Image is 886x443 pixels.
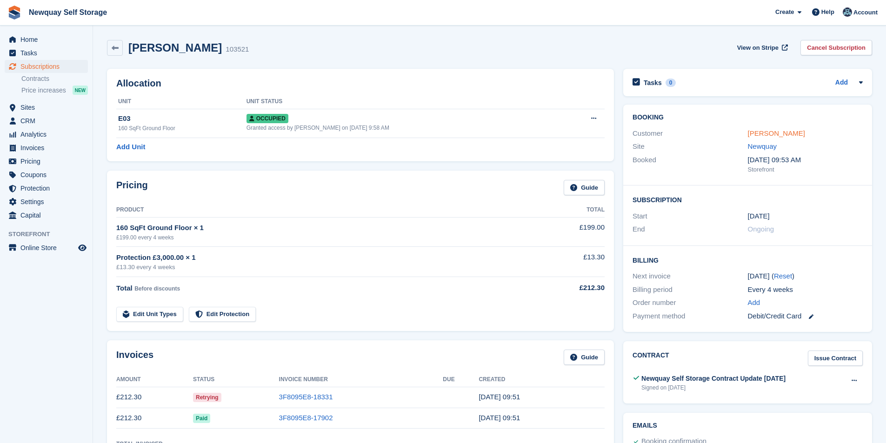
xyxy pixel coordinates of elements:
span: Invoices [20,141,76,154]
span: Account [853,8,878,17]
div: Storefront [748,165,863,174]
a: menu [5,60,88,73]
div: Protection £3,000.00 × 1 [116,252,530,263]
span: Subscriptions [20,60,76,73]
span: Total [116,284,133,292]
a: menu [5,182,88,195]
span: Occupied [246,114,288,123]
td: £13.30 [530,247,605,277]
div: £212.30 [530,283,605,293]
td: £199.00 [530,217,605,246]
time: 2025-08-26 00:00:00 UTC [748,211,770,222]
img: stora-icon-8386f47178a22dfd0bd8f6a31ec36ba5ce8667c1dd55bd0f319d3a0aa187defe.svg [7,6,21,20]
a: Edit Unit Types [116,307,183,322]
div: Booked [633,155,747,174]
div: 160 SqFt Ground Floor × 1 [116,223,530,233]
div: Start [633,211,747,222]
a: menu [5,168,88,181]
div: £13.30 every 4 weeks [116,263,530,272]
span: Coupons [20,168,76,181]
a: menu [5,241,88,254]
div: Payment method [633,311,747,322]
h2: Allocation [116,78,605,89]
span: Ongoing [748,225,774,233]
h2: Invoices [116,350,153,365]
th: Amount [116,372,193,387]
span: Capital [20,209,76,222]
span: Create [775,7,794,17]
h2: Booking [633,114,863,121]
div: Debit/Credit Card [748,311,863,322]
span: Retrying [193,393,221,402]
span: Before discounts [134,285,180,292]
h2: Billing [633,255,863,264]
div: Billing period [633,284,747,295]
span: Price increases [21,86,66,95]
td: £212.30 [116,408,193,429]
a: menu [5,46,88,60]
div: Next invoice [633,271,747,282]
div: Newquay Self Storage Contract Update [DATE] [641,374,786,383]
div: Signed on [DATE] [641,383,786,392]
th: Total [530,203,605,218]
h2: Tasks [644,79,662,87]
div: £199.00 every 4 weeks [116,233,530,242]
span: Home [20,33,76,46]
div: Granted access by [PERSON_NAME] on [DATE] 9:58 AM [246,124,562,132]
a: menu [5,155,88,168]
time: 2025-09-23 08:51:38 UTC [479,393,520,401]
th: Created [479,372,605,387]
a: Newquay Self Storage [25,5,111,20]
a: menu [5,209,88,222]
a: View on Stripe [733,40,790,55]
th: Unit Status [246,94,562,109]
div: Order number [633,298,747,308]
div: 103521 [226,44,249,55]
a: menu [5,114,88,127]
a: 3F8095E8-18331 [279,393,333,401]
span: Protection [20,182,76,195]
a: Add [835,78,848,88]
span: Tasks [20,46,76,60]
a: Issue Contract [808,350,863,366]
span: View on Stripe [737,43,779,53]
a: Newquay [748,142,777,150]
a: Add [748,298,760,308]
th: Due [443,372,479,387]
div: Every 4 weeks [748,284,863,295]
div: [DATE] ( ) [748,271,863,282]
th: Unit [116,94,246,109]
th: Product [116,203,530,218]
h2: Emails [633,422,863,430]
div: 160 SqFt Ground Floor [118,124,246,132]
a: Contracts [21,74,88,83]
th: Invoice Number [279,372,443,387]
span: Settings [20,195,76,208]
th: Status [193,372,279,387]
a: Reset [774,272,792,280]
span: Help [821,7,834,17]
a: Add Unit [116,142,145,152]
a: Price increases NEW [21,85,88,95]
time: 2025-08-26 08:51:15 UTC [479,414,520,422]
a: Guide [564,350,605,365]
img: Colette Pearce [843,7,852,17]
a: menu [5,33,88,46]
h2: Contract [633,350,669,366]
span: Sites [20,101,76,114]
h2: Pricing [116,180,148,195]
a: Edit Protection [189,307,256,322]
span: Storefront [8,230,93,239]
span: Online Store [20,241,76,254]
a: Guide [564,180,605,195]
a: 3F8095E8-17902 [279,414,333,422]
span: Analytics [20,128,76,141]
a: menu [5,101,88,114]
a: Cancel Subscription [800,40,872,55]
a: menu [5,128,88,141]
div: [DATE] 09:53 AM [748,155,863,165]
span: Pricing [20,155,76,168]
div: 0 [666,79,676,87]
span: CRM [20,114,76,127]
a: Preview store [77,242,88,253]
